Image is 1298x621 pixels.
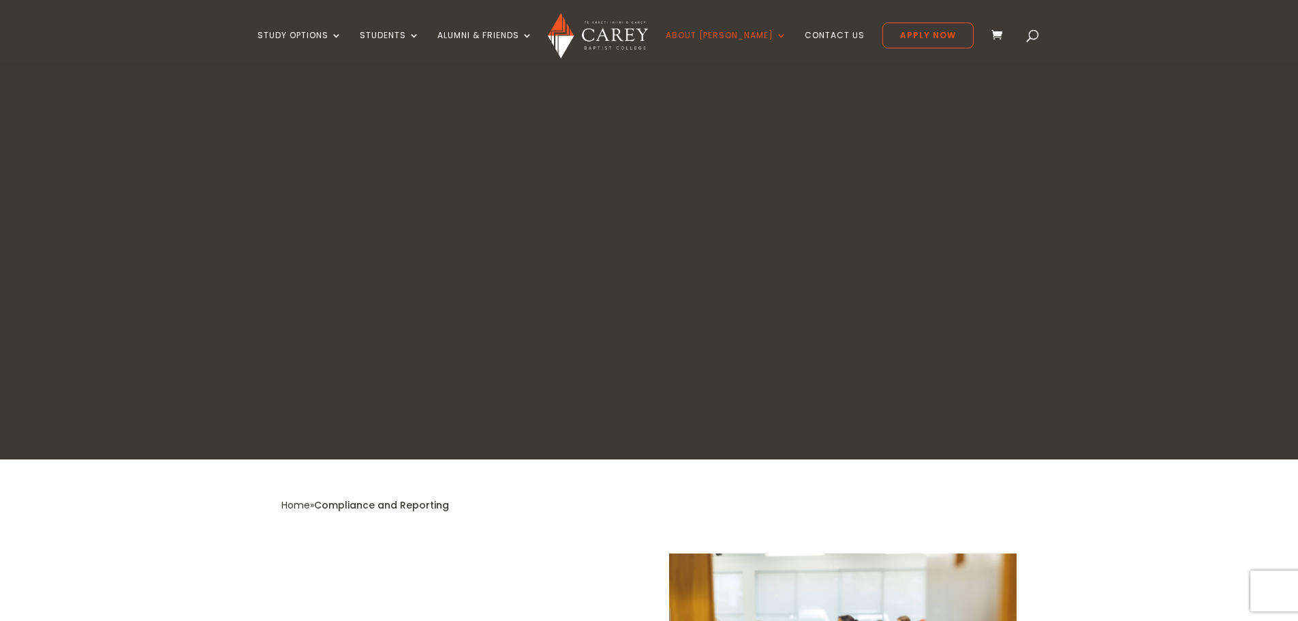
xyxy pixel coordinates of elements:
a: Study Options [258,31,342,63]
span: » [281,498,449,512]
a: Students [360,31,420,63]
a: Home [281,498,310,512]
img: Carey Baptist College [548,13,648,59]
a: Contact Us [805,31,865,63]
a: Alumni & Friends [437,31,533,63]
a: Apply Now [882,22,974,48]
span: Compliance and Reporting [314,498,449,512]
a: About [PERSON_NAME] [666,31,787,63]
